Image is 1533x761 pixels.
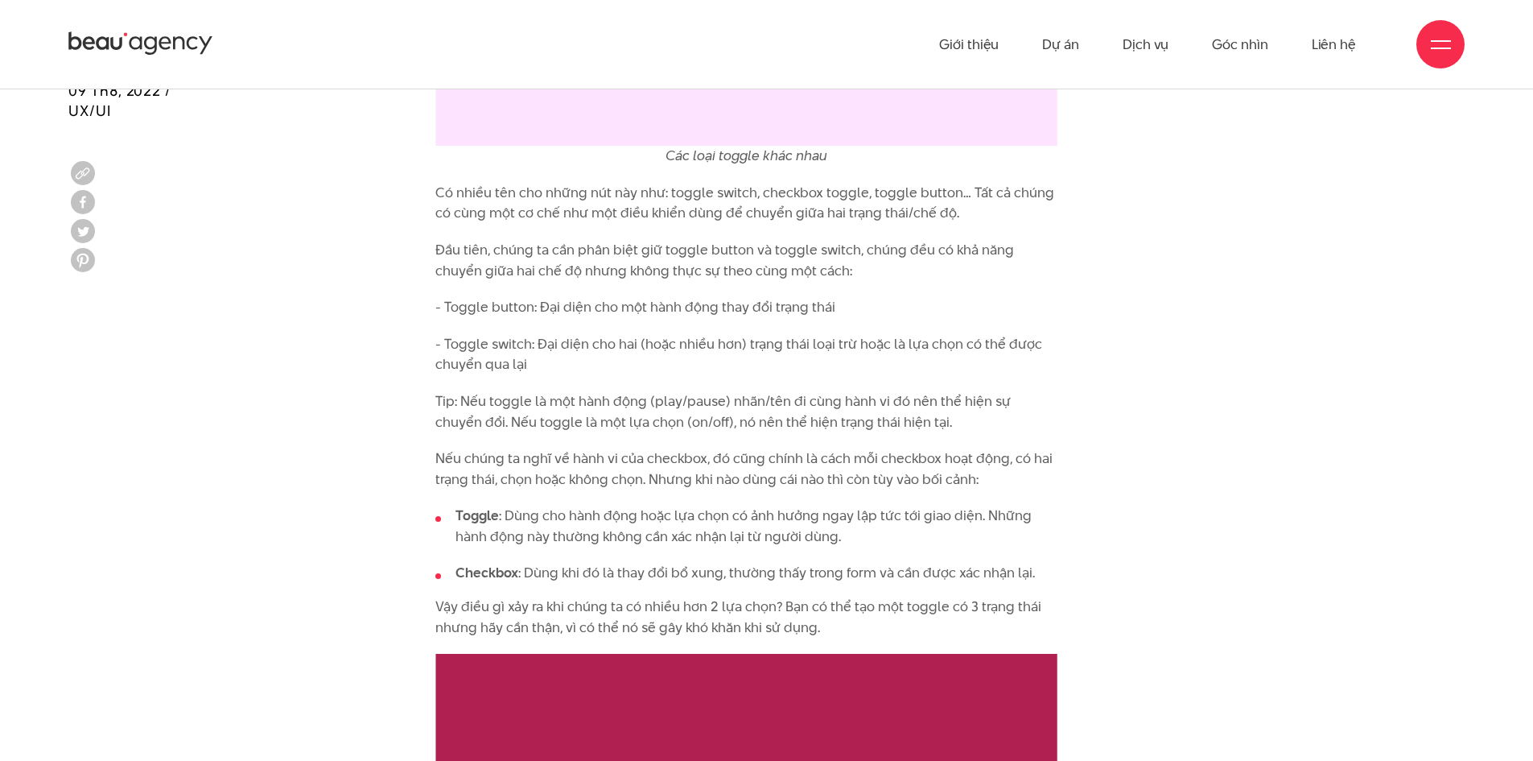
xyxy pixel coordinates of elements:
[435,506,1057,547] li: : Dùng cho hành động hoặc lựa chọn có ảnh hưởng ngay lập tức tới giao diện. Những hành động này t...
[435,563,1057,584] li: : Dùng khi đó là thay đổi bổ xung, thường thấy trong form và cần được xác nhận lại.
[68,81,171,121] span: 09 Th8, 2022 / UX/UI
[435,297,1057,318] p: - Toggle button: Đại diện cho một hành động thay đổi trạng thái
[666,146,827,165] em: Các loại toggle khác nhau
[435,391,1057,432] p: Tip: Nếu toggle là một hành động (play/pause) nhãn/tên đi cùng hành vi đó nên thể hiện sự chuyển ...
[435,183,1057,224] p: Có nhiều tên cho những nút này như: toggle switch, checkbox toggle, toggle button… Tất cả chúng c...
[455,506,499,525] strong: Toggle
[435,240,1057,281] p: Đầu tiên, chúng ta cần phân biệt giữ toggle button và toggle switch, chúng đều có khả năng chuyển...
[435,597,1057,638] p: Vậy điều gì xảy ra khi chúng ta có nhiều hơn 2 lựa chọn? Bạn có thể tạo một toggle có 3 trạng thá...
[455,563,518,582] strong: Checkbox
[435,449,1057,490] p: Nếu chúng ta nghĩ về hành vi của checkbox, đó cũng chính là cách mỗi checkbox hoạt động, có hai t...
[435,334,1057,375] p: - Toggle switch: Đại diện cho hai (hoặc nhiều hơn) trạng thái loại trừ hoặc là lựa chọn có thể đư...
